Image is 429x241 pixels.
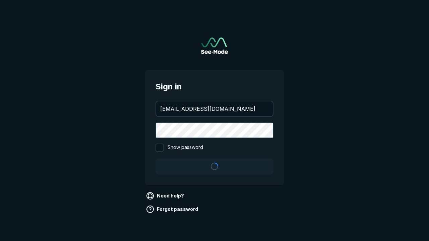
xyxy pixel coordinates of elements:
a: Go to sign in [201,37,228,54]
input: your@email.com [156,101,273,116]
a: Forgot password [145,204,201,215]
span: Sign in [156,81,273,93]
img: See-Mode Logo [201,37,228,54]
span: Show password [168,144,203,152]
a: Need help? [145,190,187,201]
